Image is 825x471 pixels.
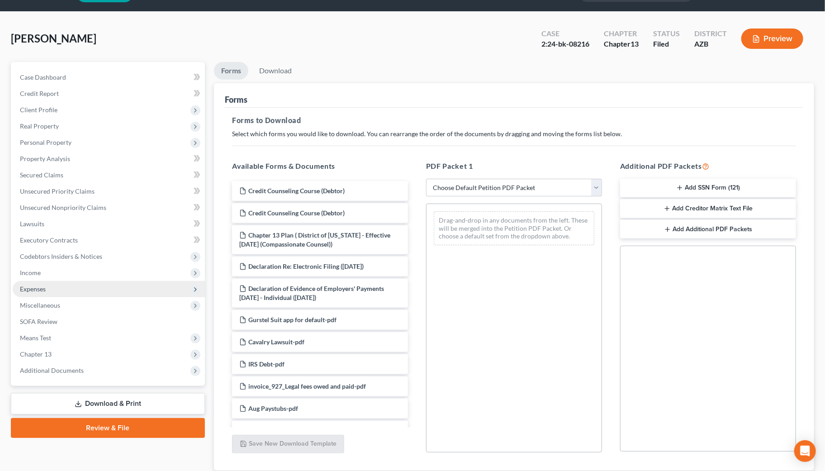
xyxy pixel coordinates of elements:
[13,216,205,232] a: Lawsuits
[232,129,796,138] p: Select which forms you would like to download. You can rearrange the order of the documents by dr...
[620,179,796,198] button: Add SSN Form (121)
[20,138,71,146] span: Personal Property
[214,62,248,80] a: Forms
[604,29,639,39] div: Chapter
[620,199,796,218] button: Add Creditor Matrix Text File
[741,29,803,49] button: Preview
[20,90,59,97] span: Credit Report
[20,155,70,162] span: Property Analysis
[232,115,796,126] h5: Forms to Download
[631,39,639,48] span: 13
[20,366,84,374] span: Additional Documents
[232,161,408,171] h5: Available Forms & Documents
[232,435,344,454] button: Save New Download Template
[252,62,299,80] a: Download
[426,161,602,171] h5: PDF Packet 1
[239,285,384,301] span: Declaration of Evidence of Employers' Payments [DATE] - Individual ([DATE])
[13,183,205,200] a: Unsecured Priority Claims
[239,231,390,248] span: Chapter 13 Plan ( District of [US_STATE] - Effective [DATE] (Compassionate Counsel))
[20,252,102,260] span: Codebtors Insiders & Notices
[11,32,96,45] span: [PERSON_NAME]
[20,301,60,309] span: Miscellaneous
[248,360,284,368] span: IRS Debt-pdf
[248,187,345,195] span: Credit Counseling Course (Debtor)
[20,334,51,342] span: Means Test
[694,29,727,39] div: District
[20,285,46,293] span: Expenses
[11,393,205,414] a: Download & Print
[20,236,78,244] span: Executory Contracts
[20,220,44,228] span: Lawsuits
[13,200,205,216] a: Unsecured Nonpriority Claims
[13,314,205,330] a: SOFA Review
[20,350,52,358] span: Chapter 13
[794,440,816,462] div: Open Intercom Messenger
[20,171,63,179] span: Secured Claims
[541,29,589,39] div: Case
[11,418,205,438] a: Review & File
[13,232,205,248] a: Executory Contracts
[541,39,589,49] div: 2:24-bk-08216
[20,318,57,325] span: SOFA Review
[20,204,106,211] span: Unsecured Nonpriority Claims
[620,220,796,239] button: Add Additional PDF Packets
[20,73,66,81] span: Case Dashboard
[248,427,326,434] span: Article of Termination1-pdf
[248,338,304,346] span: Cavalry Lawsuit-pdf
[248,382,366,390] span: invoice_927_Legal fees owed and paid-pdf
[13,69,205,86] a: Case Dashboard
[620,161,796,171] h5: Additional PDF Packets
[604,39,639,49] div: Chapter
[434,211,594,245] div: Drag-and-drop in any documents from the left. These will be merged into the Petition PDF Packet. ...
[225,94,247,105] div: Forms
[13,86,205,102] a: Credit Report
[20,122,59,130] span: Real Property
[248,404,298,412] span: Aug Paystubs-pdf
[20,187,95,195] span: Unsecured Priority Claims
[694,39,727,49] div: AZB
[653,39,680,49] div: Filed
[248,262,364,270] span: Declaration Re: Electronic Filing ([DATE])
[248,316,337,324] span: Gurstel Suit app for default-pdf
[13,151,205,167] a: Property Analysis
[13,167,205,183] a: Secured Claims
[653,29,680,39] div: Status
[248,209,345,217] span: Credit Counseling Course (Debtor)
[20,269,41,276] span: Income
[20,106,57,114] span: Client Profile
